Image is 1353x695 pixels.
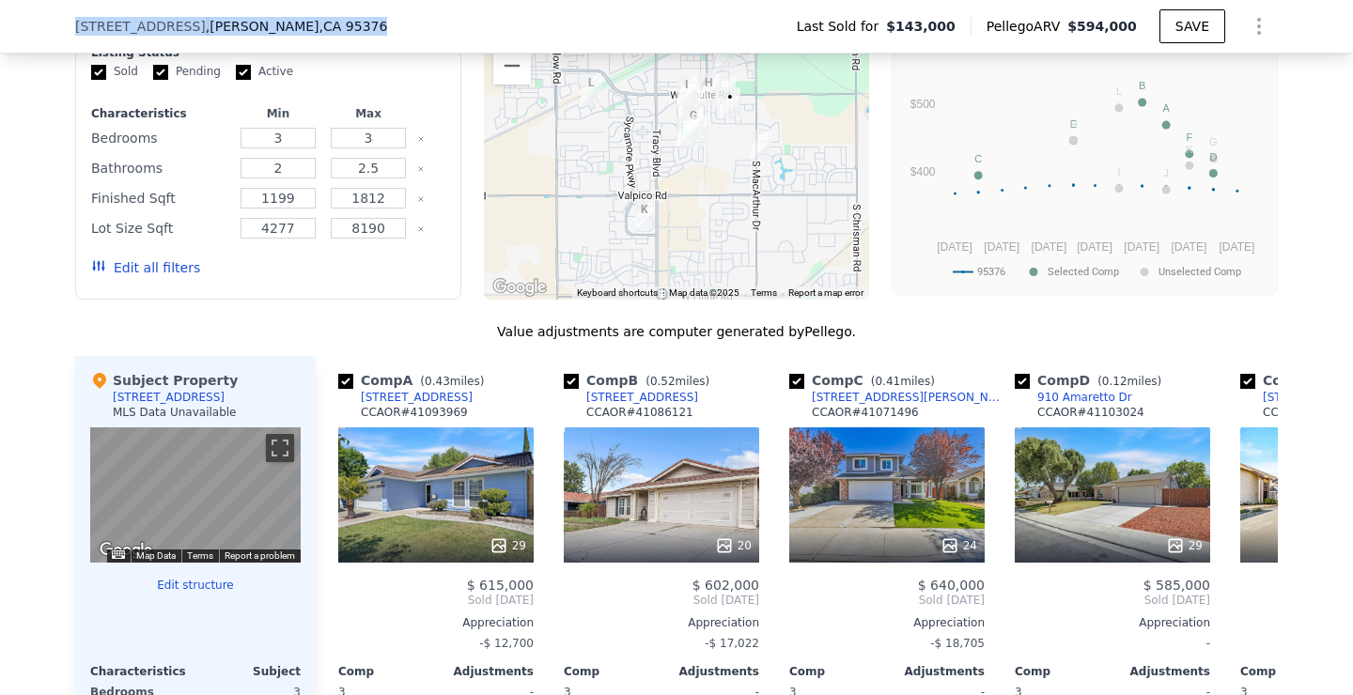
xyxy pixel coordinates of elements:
span: , [PERSON_NAME] [206,17,388,36]
text: J [1163,167,1169,178]
text: [DATE] [1077,240,1112,254]
div: [STREET_ADDRESS] [361,390,473,405]
text: $400 [910,165,936,178]
div: 112 Machado Ct [676,75,697,107]
span: $ 585,000 [1143,578,1210,593]
span: 0.41 [875,375,900,388]
div: Finished Sqft [91,185,229,211]
a: Open this area in Google Maps (opens a new window) [95,538,157,563]
button: SAVE [1159,9,1225,43]
text: Selected Comp [1048,266,1119,278]
div: Adjustments [436,664,534,679]
div: 91 W Deerwood Ln [676,116,697,148]
button: Clear [417,165,425,173]
button: Show Options [1240,8,1278,45]
div: Characteristics [90,664,195,679]
label: Active [236,64,293,80]
span: -$ 17,022 [705,637,759,650]
div: Bathrooms [91,155,229,181]
div: Comp [1240,664,1338,679]
div: 910 Amaretto Dr [1037,390,1132,405]
div: 261 Butte Way [720,87,740,119]
div: Adjustments [661,664,759,679]
text: D [1209,151,1217,162]
a: Report a map error [788,287,863,298]
div: Map [90,427,301,563]
a: Report a problem [225,550,295,561]
div: [STREET_ADDRESS] [586,390,698,405]
span: ( miles) [638,375,717,388]
span: Last Sold for [797,17,887,36]
text: K [1186,144,1193,155]
div: 24 [941,536,977,555]
span: $ 640,000 [918,578,985,593]
input: Active [236,65,251,80]
div: MLS Data Unavailable [113,405,237,420]
div: 85 E Deerwood Ln [687,116,708,147]
div: 29 [490,536,526,555]
a: [STREET_ADDRESS] [564,390,698,405]
a: [STREET_ADDRESS] [338,390,473,405]
text: Unselected Comp [1159,266,1241,278]
div: Appreciation [564,615,759,630]
label: Pending [153,64,221,80]
div: Street View [90,427,301,563]
button: Keyboard shortcuts [112,550,125,559]
span: $594,000 [1067,19,1137,34]
text: [DATE] [937,240,972,254]
div: Appreciation [789,615,985,630]
svg: A chart. [904,56,1266,291]
input: Sold [91,65,106,80]
span: $ 602,000 [692,578,759,593]
div: CCAOR # 41093969 [361,405,468,420]
text: H [1069,118,1077,130]
div: [STREET_ADDRESS][PERSON_NAME] [812,390,1007,405]
button: Clear [417,135,425,143]
span: Map data ©2025 [669,287,739,298]
div: Comp [338,664,436,679]
text: [DATE] [1172,240,1207,254]
span: ( miles) [1090,375,1169,388]
div: Comp A [338,371,491,390]
a: 910 Amaretto Dr [1015,390,1132,405]
text: G [1209,136,1218,147]
text: [DATE] [984,240,1019,254]
div: Max [327,106,410,121]
img: Google [95,538,157,563]
text: $500 [910,98,936,111]
text: L [1116,85,1122,97]
div: 270 E Mount Diablo Ave [716,38,737,69]
span: $143,000 [886,17,956,36]
text: 95376 [977,266,1005,278]
div: Subject Property [90,371,238,390]
a: Open this area in Google Maps (opens a new window) [489,275,551,300]
div: 20 [715,536,752,555]
div: Comp [564,664,661,679]
div: Subject [195,664,301,679]
text: [DATE] [1032,240,1067,254]
div: Comp [789,664,887,679]
span: 0.52 [650,375,676,388]
div: CCAOR # 41071496 [812,405,919,420]
div: CCAOR # 41103024 [1037,405,1144,420]
text: [DATE] [1124,240,1159,254]
span: Pellego ARV [987,17,1068,36]
span: Sold [DATE] [1015,593,1210,608]
img: Google [489,275,551,300]
button: Keyboard shortcuts [577,286,658,300]
div: Characteristics [91,106,229,121]
div: CCAOR # 41086121 [586,405,693,420]
div: Comp C [789,371,942,390]
a: Terms (opens in new tab) [187,550,213,561]
div: 5 Mary Ct [683,106,704,138]
text: F [1186,131,1192,143]
div: [STREET_ADDRESS] [113,390,225,405]
div: Comp [1015,664,1112,679]
text: I [1117,166,1120,178]
button: Edit structure [90,578,301,593]
button: Clear [417,225,425,233]
div: Lot Size Sqft [91,215,229,241]
span: Sold [DATE] [564,593,759,608]
span: $ 615,000 [467,578,534,593]
a: [STREET_ADDRESS][PERSON_NAME] [789,390,1007,405]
